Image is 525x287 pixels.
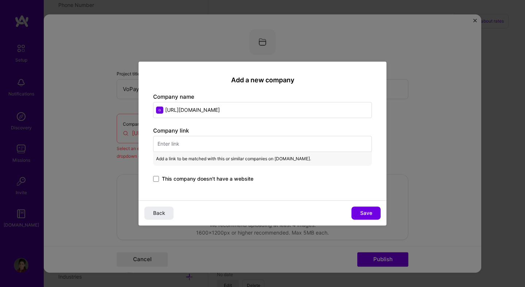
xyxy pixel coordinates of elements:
[351,207,381,220] button: Save
[153,136,372,152] input: Enter link
[360,209,372,217] span: Save
[156,155,311,163] span: Add a link to be matched with this or similar companies on [DOMAIN_NAME].
[153,93,194,100] label: Company name
[153,127,189,134] label: Company link
[162,175,253,182] span: This company doesn't have a website
[153,76,372,84] h2: Add a new company
[144,207,174,220] button: Back
[153,209,165,217] span: Back
[153,102,372,118] input: Enter name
